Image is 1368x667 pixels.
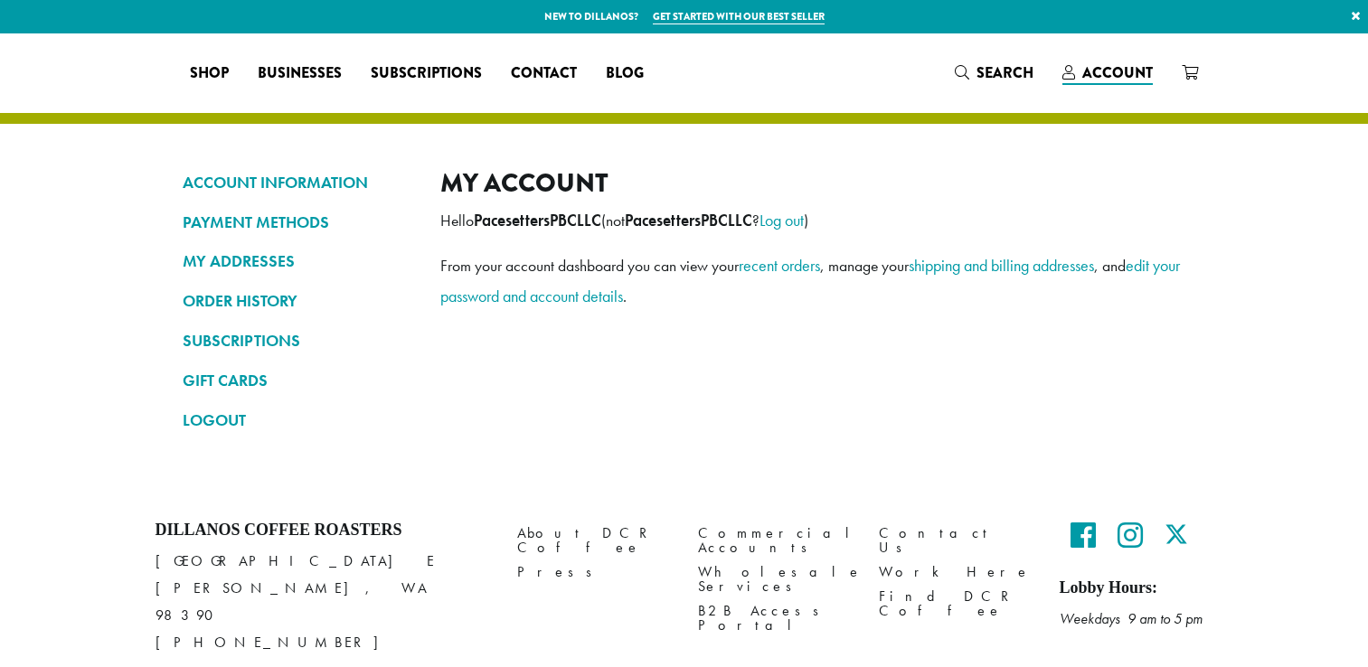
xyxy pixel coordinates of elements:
[183,325,413,356] a: SUBSCRIPTIONS
[175,59,243,88] a: Shop
[698,599,852,638] a: B2B Access Portal
[698,560,852,599] a: Wholesale Services
[474,211,601,230] strong: PacesettersPBCLLC
[739,255,820,276] a: recent orders
[879,585,1033,624] a: Find DCR Coffee
[440,205,1186,236] p: Hello (not ? )
[517,521,671,559] a: About DCR Coffee
[183,365,413,396] a: GIFT CARDS
[440,167,1186,199] h2: My account
[759,210,804,230] a: Log out
[976,62,1033,83] span: Search
[183,167,413,198] a: ACCOUNT INFORMATION
[698,521,852,559] a: Commercial Accounts
[940,58,1048,88] a: Search
[606,62,644,85] span: Blog
[183,286,413,316] a: ORDER HISTORY
[1082,62,1153,83] span: Account
[183,207,413,238] a: PAYMENT METHODS
[1060,609,1203,628] em: Weekdays 9 am to 5 pm
[511,62,577,85] span: Contact
[156,548,490,656] p: [GEOGRAPHIC_DATA] E [PERSON_NAME], WA 98390 [PHONE_NUMBER]
[440,255,1180,306] a: edit your password and account details
[440,250,1186,312] p: From your account dashboard you can view your , manage your , and .
[879,521,1033,559] a: Contact Us
[183,246,413,277] a: MY ADDRESSES
[156,521,490,540] h4: Dillanos Coffee Roasters
[258,62,342,85] span: Businesses
[183,167,413,450] nav: Account pages
[909,255,1094,276] a: shipping and billing addresses
[517,560,671,585] a: Press
[371,62,482,85] span: Subscriptions
[1060,578,1213,598] h5: Lobby Hours:
[183,405,413,436] a: LOGOUT
[879,560,1033,585] a: Work Here
[625,211,752,230] strong: PacesettersPBCLLC
[190,62,229,85] span: Shop
[653,9,825,24] a: Get started with our best seller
